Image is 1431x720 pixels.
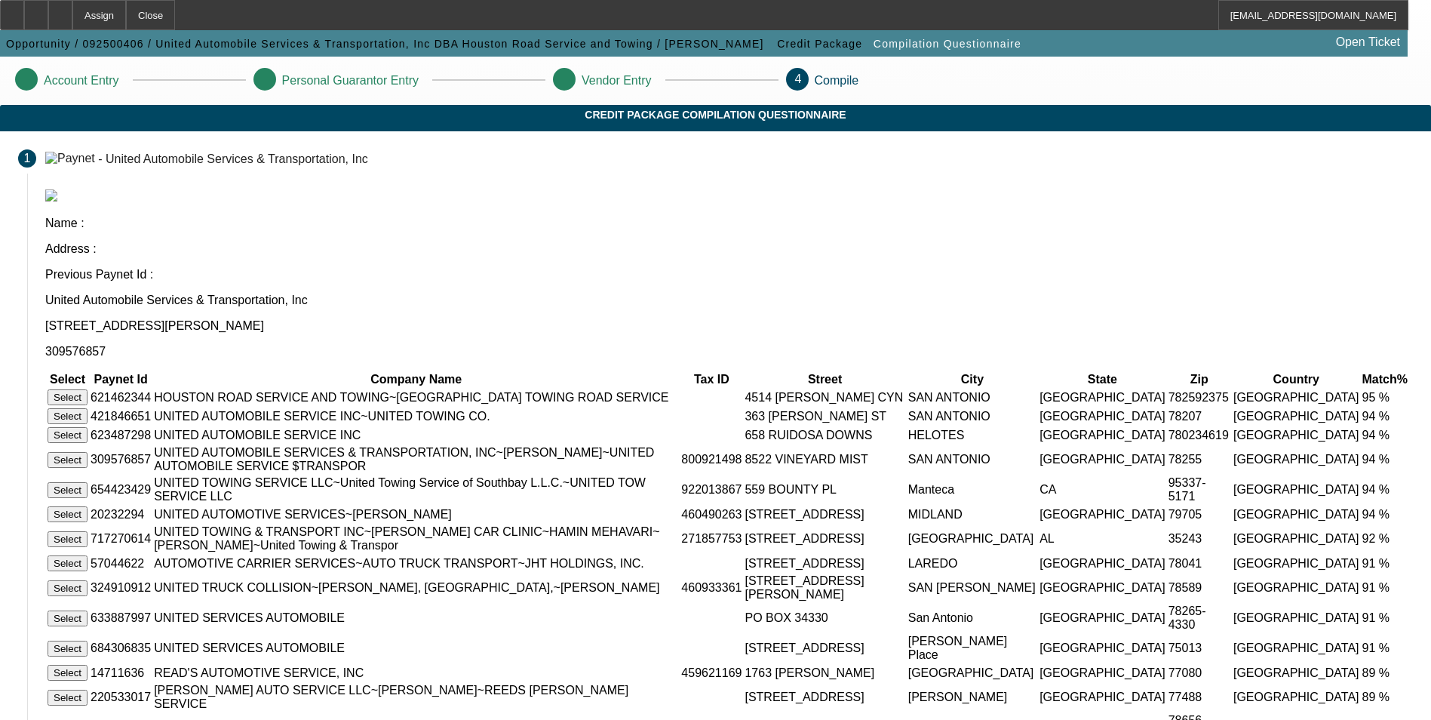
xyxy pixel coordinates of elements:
td: 78255 [1168,445,1231,474]
td: 324910912 [90,574,152,602]
th: City [907,372,1037,387]
td: 75013 [1168,634,1231,663]
span: 1 [24,152,31,165]
td: READ'S AUTOMOTIVE SERVICE, INC [153,664,679,682]
td: SAN ANTONIO [907,445,1037,474]
td: 1763 [PERSON_NAME] [744,664,905,682]
td: 91 % [1362,604,1408,632]
td: 623487298 [90,426,152,444]
td: 95337-5171 [1168,475,1231,504]
td: [GEOGRAPHIC_DATA] [1233,683,1360,712]
td: 91 % [1362,634,1408,663]
th: State [1039,372,1166,387]
td: 94 % [1362,475,1408,504]
td: 78265-4330 [1168,604,1231,632]
td: [GEOGRAPHIC_DATA] [1039,506,1166,523]
td: UNITED SERVICES AUTOMOBILE [153,604,679,632]
td: 460490263 [680,506,742,523]
td: 91 % [1362,574,1408,602]
td: [GEOGRAPHIC_DATA] [1233,408,1360,425]
td: MIDLAND [907,506,1037,523]
th: Select [47,372,88,387]
td: UNITED TOWING SERVICE LLC~United Towing Service of Southbay L.L.C.~UNITED TOW SERVICE LLC [153,475,679,504]
td: 421846651 [90,408,152,425]
button: Select [48,452,88,468]
td: UNITED TRUCK COLLISION~[PERSON_NAME], [GEOGRAPHIC_DATA],~[PERSON_NAME] [153,574,679,602]
td: [GEOGRAPHIC_DATA] [1233,555,1360,572]
td: SAN ANTONIO [907,389,1037,406]
td: 35243 [1168,525,1231,553]
td: 89 % [1362,683,1408,712]
td: [GEOGRAPHIC_DATA] [1233,389,1360,406]
th: Tax ID [680,372,742,387]
td: [GEOGRAPHIC_DATA] [1039,683,1166,712]
td: PO BOX 34330 [744,604,905,632]
p: Vendor Entry [582,74,652,88]
td: [PERSON_NAME] AUTO SERVICE LLC~[PERSON_NAME]~REEDS [PERSON_NAME] SERVICE [153,683,679,712]
td: 633887997 [90,604,152,632]
td: [GEOGRAPHIC_DATA] [907,664,1037,682]
p: Personal Guarantor Entry [282,74,419,88]
button: Select [48,611,88,626]
td: UNITED AUTOMOBILE SERVICE INC~UNITED TOWING CO. [153,408,679,425]
td: AUTOMOTIVE CARRIER SERVICES~AUTO TRUCK TRANSPORT~JHT HOLDINGS, INC. [153,555,679,572]
td: SAN ANTONIO [907,408,1037,425]
td: 95 % [1362,389,1408,406]
td: [GEOGRAPHIC_DATA] [1039,574,1166,602]
td: 460933361 [680,574,742,602]
td: 77080 [1168,664,1231,682]
td: 94 % [1362,426,1408,444]
td: San Antonio [907,604,1037,632]
td: [STREET_ADDRESS] [744,525,905,553]
td: 94 % [1362,408,1408,425]
td: 559 BOUNTY PL [744,475,905,504]
p: Previous Paynet Id : [45,268,1413,282]
td: 654423429 [90,475,152,504]
td: 309576857 [90,445,152,474]
button: Select [48,389,88,405]
td: [GEOGRAPHIC_DATA] [1039,408,1166,425]
td: 89 % [1362,664,1408,682]
td: [STREET_ADDRESS][PERSON_NAME] [744,574,905,602]
td: 57044622 [90,555,152,572]
td: 77488 [1168,683,1231,712]
td: [STREET_ADDRESS] [744,634,905,663]
img: Paynet [45,152,95,165]
td: 8522 VINEYARD MIST [744,445,905,474]
span: Credit Package [777,38,862,50]
button: Select [48,482,88,498]
td: UNITED SERVICES AUTOMOBILE [153,634,679,663]
td: 780234619 [1168,426,1231,444]
button: Select [48,690,88,706]
span: 4 [795,72,802,85]
td: 94 % [1362,506,1408,523]
td: 621462344 [90,389,152,406]
p: United Automobile Services & Transportation, Inc [45,294,1413,307]
td: 271857753 [680,525,742,553]
td: Manteca [907,475,1037,504]
td: [GEOGRAPHIC_DATA] [1233,574,1360,602]
td: UNITED AUTOMOTIVE SERVICES~[PERSON_NAME] [153,506,679,523]
th: Company Name [153,372,679,387]
td: [GEOGRAPHIC_DATA] [1039,634,1166,663]
td: 220533017 [90,683,152,712]
td: [GEOGRAPHIC_DATA] [1039,389,1166,406]
td: HELOTES [907,426,1037,444]
button: Select [48,506,88,522]
td: UNITED AUTOMOBILE SERVICES & TRANSPORTATION, INC~[PERSON_NAME]~UNITED AUTOMOBILE SERVICE $TRANSPOR [153,445,679,474]
td: 4514 [PERSON_NAME] CYN [744,389,905,406]
td: 782592375 [1168,389,1231,406]
span: Compilation Questionnaire [874,38,1021,50]
th: Street [744,372,905,387]
td: [GEOGRAPHIC_DATA] [1233,506,1360,523]
td: 800921498 [680,445,742,474]
div: - United Automobile Services & Transportation, Inc [98,152,368,165]
button: Select [48,580,88,596]
td: LAREDO [907,555,1037,572]
td: 658 RUIDOSA DOWNS [744,426,905,444]
td: 684306835 [90,634,152,663]
p: Account Entry [44,74,119,88]
button: Select [48,427,88,443]
button: Select [48,408,88,424]
td: 92 % [1362,525,1408,553]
